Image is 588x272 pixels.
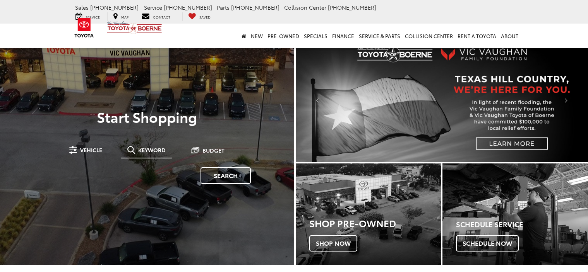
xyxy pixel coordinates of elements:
[544,54,588,146] button: Click to view next picture.
[153,14,170,19] span: Contact
[136,12,176,21] a: Contact
[80,147,102,153] span: Vehicle
[442,163,588,265] div: Toyota
[75,3,89,11] span: Sales
[296,163,441,265] div: Toyota
[239,24,249,48] a: Home
[456,235,519,252] span: Schedule Now
[107,21,162,34] img: Vic Vaughan Toyota of Boerne
[284,3,326,11] span: Collision Center
[403,24,455,48] a: Collision Center
[201,167,251,184] a: Search
[121,14,129,19] span: Map
[70,15,99,40] img: Toyota
[33,109,262,124] p: Start Shopping
[164,3,212,11] span: [PHONE_NUMBER]
[456,221,588,228] h4: Schedule Service
[144,3,162,11] span: Service
[138,147,166,153] span: Keyword
[202,148,225,153] span: Budget
[249,24,265,48] a: New
[455,24,499,48] a: Rent a Toyota
[70,12,106,21] a: Service
[499,24,521,48] a: About
[328,3,376,11] span: [PHONE_NUMBER]
[296,163,441,265] a: Shop Pre-Owned Shop Now
[296,54,339,146] button: Click to view previous picture.
[86,14,100,19] span: Service
[357,24,403,48] a: Service & Parts: Opens in a new tab
[442,163,588,265] a: Schedule Service Schedule Now
[330,24,357,48] a: Finance
[90,3,139,11] span: [PHONE_NUMBER]
[265,24,302,48] a: Pre-Owned
[199,14,211,19] span: Saved
[217,3,230,11] span: Parts
[231,3,279,11] span: [PHONE_NUMBER]
[309,218,441,228] h3: Shop Pre-Owned
[302,24,330,48] a: Specials
[309,235,357,252] span: Shop Now
[107,12,134,21] a: Map
[182,12,216,21] a: My Saved Vehicles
